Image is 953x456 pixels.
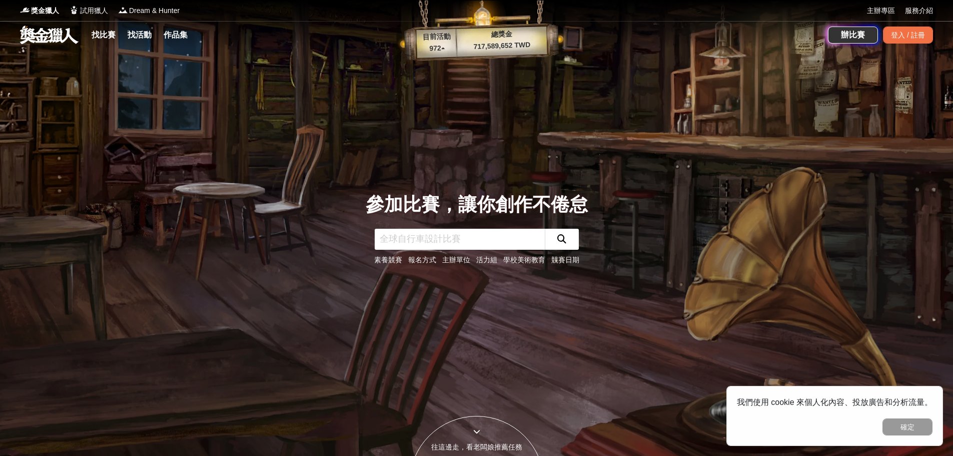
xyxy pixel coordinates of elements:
a: 活力組 [476,256,497,264]
a: 學校美術教育 [503,256,545,264]
span: 獎金獵人 [31,6,59,16]
div: 參加比賽，讓你創作不倦怠 [366,191,588,219]
a: Logo獎金獵人 [20,6,59,16]
img: Logo [69,5,79,15]
p: 717,589,652 TWD [457,39,547,53]
a: 報名方式 [408,256,436,264]
div: 登入 / 註冊 [883,27,933,44]
a: 辦比賽 [828,27,878,44]
a: 主辦專區 [867,6,895,16]
img: Logo [20,5,30,15]
p: 目前活動 [416,31,457,43]
a: 服務介紹 [905,6,933,16]
img: Logo [118,5,128,15]
span: Dream & Hunter [129,6,180,16]
a: 找活動 [124,28,156,42]
span: 試用獵人 [80,6,108,16]
a: Logo試用獵人 [69,6,108,16]
a: 素養競賽 [374,256,402,264]
input: 全球自行車設計比賽 [375,229,545,250]
div: 往這邊走，看老闆娘推薦任務 [410,442,544,452]
p: 總獎金 [456,28,547,41]
a: 主辦單位 [442,256,470,264]
a: LogoDream & Hunter [118,6,180,16]
a: 競賽日期 [551,256,579,264]
span: 我們使用 cookie 來個人化內容、投放廣告和分析流量。 [737,398,932,406]
button: 確定 [882,418,932,435]
p: 972 ▴ [417,43,457,55]
a: 找比賽 [88,28,120,42]
a: 作品集 [160,28,192,42]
